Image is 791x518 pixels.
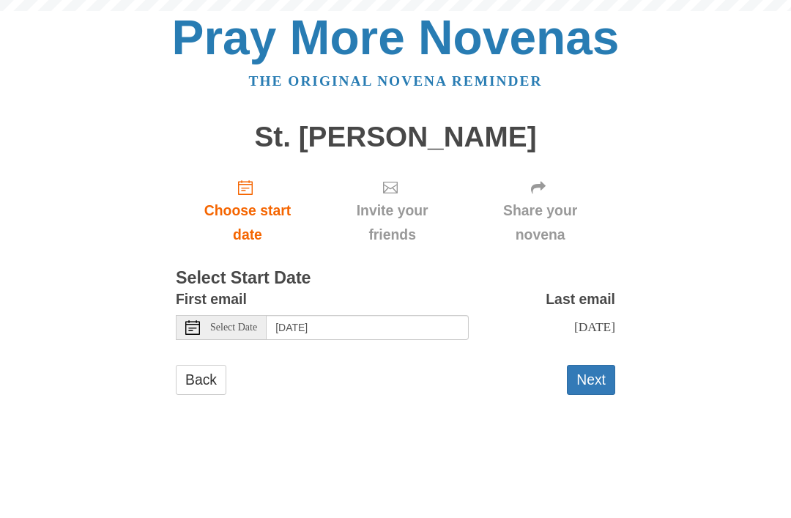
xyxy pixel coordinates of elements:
h1: St. [PERSON_NAME] [176,122,615,153]
label: Last email [546,287,615,311]
h3: Select Start Date [176,269,615,288]
button: Next [567,365,615,395]
div: Click "Next" to confirm your start date first. [319,167,465,254]
a: The original novena reminder [249,73,543,89]
span: Select Date [210,322,257,333]
a: Pray More Novenas [172,10,620,64]
span: [DATE] [574,319,615,334]
span: Share your novena [480,199,601,247]
span: Invite your friends [334,199,450,247]
a: Choose start date [176,167,319,254]
div: Click "Next" to confirm your start date first. [465,167,615,254]
span: Choose start date [190,199,305,247]
label: First email [176,287,247,311]
a: Back [176,365,226,395]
